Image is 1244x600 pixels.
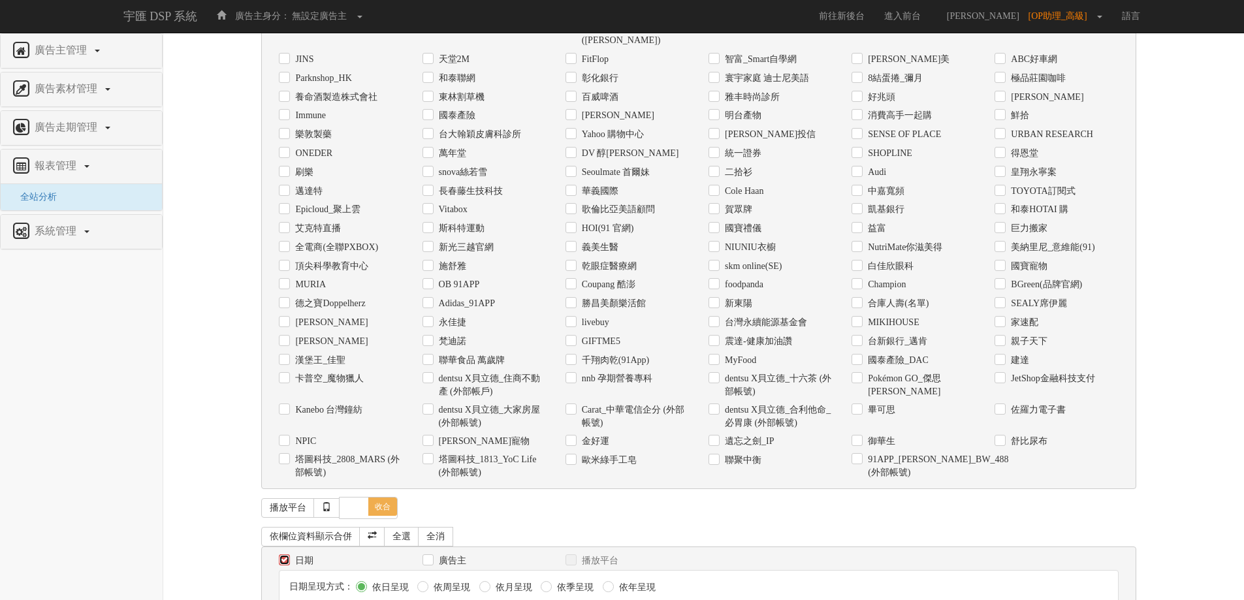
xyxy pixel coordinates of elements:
label: 統一證券 [722,147,761,160]
label: [PERSON_NAME]美 [865,53,949,66]
label: OB 91APP [436,278,480,291]
label: 消費高手一起購 [865,109,932,122]
span: 廣告主身分： [235,11,290,21]
label: 寰宇家庭 迪士尼美語 [722,72,810,85]
label: 雅丰時尚診所 [722,91,780,104]
label: TOYOTA訂閱式 [1008,185,1075,198]
label: NPIC [292,435,316,448]
label: 白佳欣眼科 [865,260,914,273]
span: 廣告主管理 [31,44,93,55]
label: 佐羅力電子書 [1008,403,1066,417]
label: 智富_Smart自學網 [722,53,797,66]
label: 日期 [292,554,313,567]
label: MIKIHOUSE [865,316,919,329]
a: 全消 [418,527,453,546]
span: 無設定廣告主 [292,11,347,21]
label: 國泰產險_DAC [865,354,929,367]
label: 頂尖科學教育中心 [292,260,368,273]
label: 美納里尼_意維能(91) [1008,241,1094,254]
label: 東林割草機 [436,91,485,104]
label: Audi [865,166,886,179]
label: snova絲若雪 [436,166,488,179]
label: 長春藤生技科技 [436,185,503,198]
label: JetShop金融科技支付 [1008,372,1094,385]
label: Immune [292,109,326,122]
span: 收合 [368,497,397,516]
span: 報表管理 [31,160,83,171]
a: 廣告走期管理 [10,118,152,138]
label: 台大翰穎皮膚科診所 [436,128,521,141]
label: ONEDER [292,147,332,160]
label: dentsu X貝立德_合利他命_必胃康 (外部帳號) [722,403,832,430]
label: Champion [865,278,906,291]
label: Vitabox [436,203,468,216]
label: 播放平台 [579,554,618,567]
label: 中嘉寬頻 [865,185,904,198]
label: GIFTME5 [579,335,620,348]
label: 邁達特 [292,185,323,198]
span: [PERSON_NAME] [940,11,1026,21]
label: 御華生 [865,435,895,448]
label: 德之寶Doppelherz [292,297,365,310]
label: 刷樂 [292,166,313,179]
span: 廣告素材管理 [31,83,104,94]
label: 親子天下 [1008,335,1047,348]
label: 震達-健康加油讚 [722,335,792,348]
a: 廣告主管理 [10,40,152,61]
label: BGreen(品牌官網) [1008,278,1082,291]
label: 國泰產險 [436,109,475,122]
label: MURIA [292,278,326,291]
label: [PERSON_NAME] [579,109,654,122]
label: 勝昌美顏樂活館 [579,297,646,310]
label: dentsu X貝立德_大家房屋 (外部帳號) [436,403,546,430]
span: [OP助理_高級] [1029,11,1094,21]
label: ABC好車網 [1008,53,1057,66]
label: 凱基銀行 [865,203,904,216]
label: 華義國際 [579,185,618,198]
label: Yahoo 購物中心 [579,128,644,141]
label: 百威啤酒 [579,91,618,104]
label: 依年呈現 [616,581,656,594]
label: 萬年堂 [436,147,466,160]
label: Parknshop_HK [292,72,351,85]
label: 聯聚中衡 [722,454,761,467]
label: [PERSON_NAME]([PERSON_NAME]) [579,21,689,47]
label: MyFood [722,354,756,367]
label: 台新銀行_邁肯 [865,335,927,348]
label: HOI(91 官網) [579,222,634,235]
label: 益富 [865,222,886,235]
label: 千翔肉乾(91App) [579,354,649,367]
label: 梵迪諾 [436,335,466,348]
label: 全電商(全聯PXBOX) [292,241,378,254]
label: 永佳捷 [436,316,466,329]
label: Carat_中華電信企分 (外部帳號) [579,403,689,430]
label: 依月呈現 [492,581,532,594]
label: 養命酒製造株式會社 [292,91,377,104]
label: NIUNIU衣櫥 [722,241,776,254]
label: foodpanda [722,278,763,291]
label: 91APP_[PERSON_NAME]_BW_488 (外部帳號) [865,453,975,479]
label: [PERSON_NAME]寵物 [436,435,530,448]
label: URBAN RESEARCH [1008,128,1093,141]
span: 全站分析 [10,192,57,202]
label: 廣告主 [436,554,466,567]
label: 依季呈現 [554,581,594,594]
label: [PERSON_NAME] [1008,91,1083,104]
label: Seoulmate 首爾妹 [579,166,650,179]
label: 新東陽 [722,297,752,310]
label: 巨力搬家 [1008,222,1047,235]
label: 好兆頭 [865,91,895,104]
label: 得恩堂 [1008,147,1038,160]
a: 報表管理 [10,156,152,177]
label: Adidas_91APP [436,297,495,310]
label: 國寶禮儀 [722,222,761,235]
label: dentsu X貝立德_住商不動產 (外部帳戶) [436,372,546,398]
label: 乾眼症醫療網 [579,260,637,273]
span: 日期呈現方式： [289,582,353,592]
label: JINS [292,53,313,66]
label: dentsu X貝立德_十六茶 (外部帳號) [722,372,832,398]
span: 系統管理 [31,225,83,236]
label: 賀眾牌 [722,203,752,216]
label: DV 醇[PERSON_NAME] [579,147,679,160]
a: 全選 [384,527,419,546]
